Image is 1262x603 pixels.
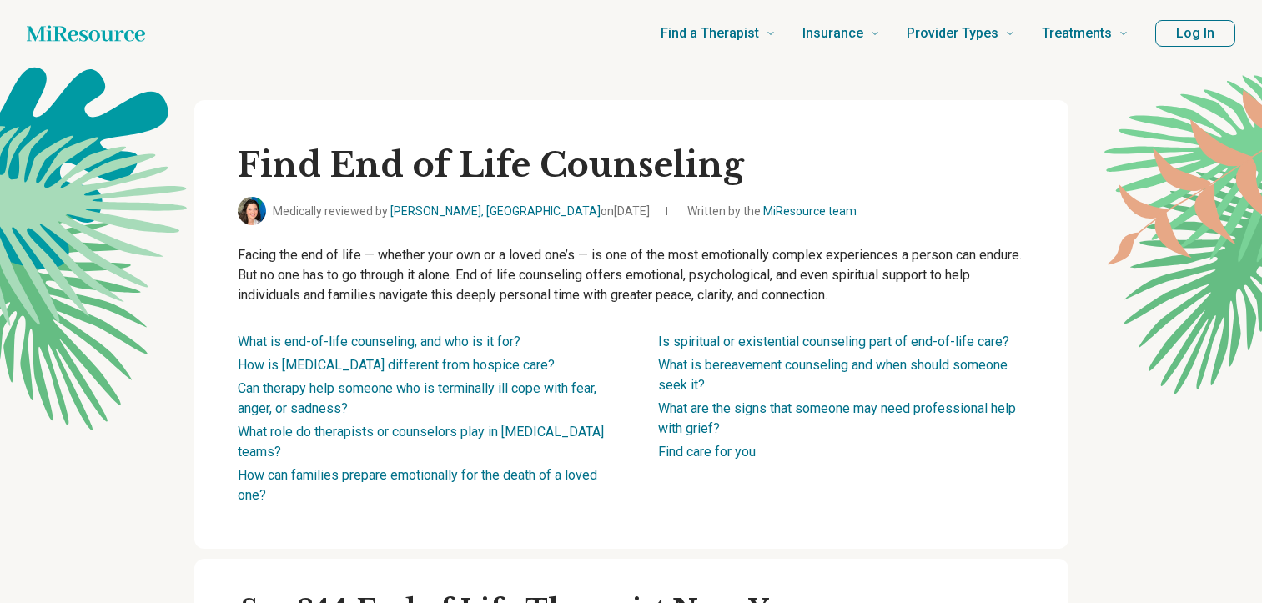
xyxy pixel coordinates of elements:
[907,22,998,45] span: Provider Types
[1042,22,1112,45] span: Treatments
[658,334,1009,349] a: Is spiritual or existential counseling part of end-of-life care?
[238,357,555,373] a: How is [MEDICAL_DATA] different from hospice care?
[601,204,650,218] span: on [DATE]
[27,17,145,50] a: Home page
[238,424,604,460] a: What role do therapists or counselors play in [MEDICAL_DATA] teams?
[238,334,520,349] a: What is end-of-life counseling, and who is it for?
[661,22,759,45] span: Find a Therapist
[238,380,596,416] a: Can therapy help someone who is terminally ill cope with fear, anger, or sadness?
[658,400,1016,436] a: What are the signs that someone may need professional help with grief?
[238,245,1025,305] p: Facing the end of life — whether your own or a loved one’s — is one of the most emotionally compl...
[687,203,857,220] span: Written by the
[390,204,601,218] a: [PERSON_NAME], [GEOGRAPHIC_DATA]
[1155,20,1235,47] button: Log In
[238,467,597,503] a: How can families prepare emotionally for the death of a loved one?
[238,143,1025,187] h1: Find End of Life Counseling
[658,444,756,460] a: Find care for you
[763,204,857,218] a: MiResource team
[802,22,863,45] span: Insurance
[273,203,650,220] span: Medically reviewed by
[658,357,1008,393] a: What is bereavement counseling and when should someone seek it?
